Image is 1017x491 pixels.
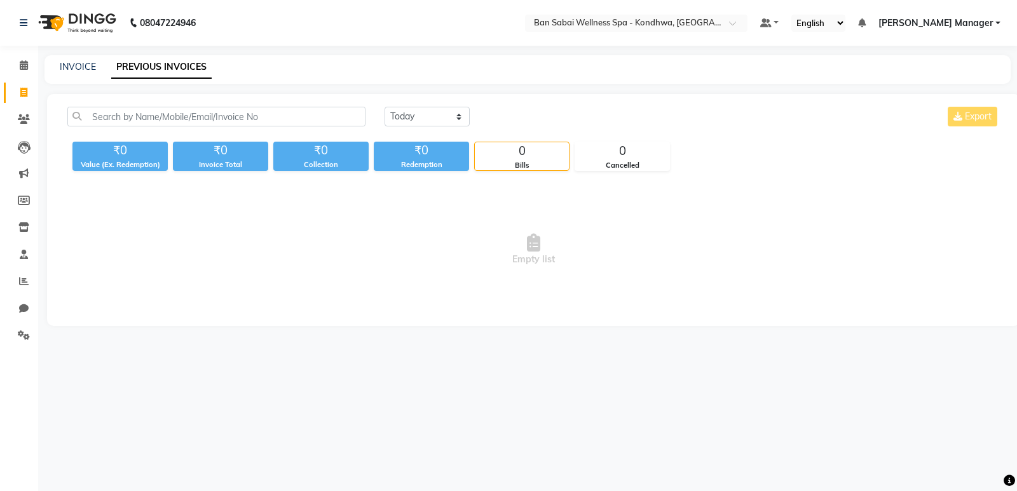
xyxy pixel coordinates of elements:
div: Cancelled [575,160,669,171]
a: PREVIOUS INVOICES [111,56,212,79]
div: Collection [273,159,369,170]
input: Search by Name/Mobile/Email/Invoice No [67,107,365,126]
b: 08047224946 [140,5,196,41]
div: Value (Ex. Redemption) [72,159,168,170]
div: 0 [475,142,569,160]
div: ₹0 [273,142,369,159]
span: Empty list [67,186,1000,313]
div: Redemption [374,159,469,170]
div: ₹0 [72,142,168,159]
div: Bills [475,160,569,171]
div: Invoice Total [173,159,268,170]
a: INVOICE [60,61,96,72]
div: ₹0 [374,142,469,159]
img: logo [32,5,119,41]
div: ₹0 [173,142,268,159]
div: 0 [575,142,669,160]
span: [PERSON_NAME] Manager [878,17,993,30]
